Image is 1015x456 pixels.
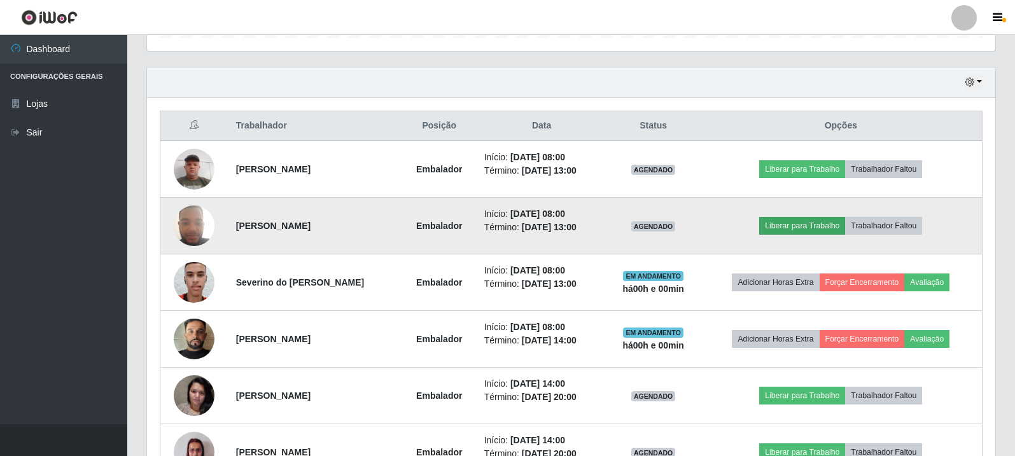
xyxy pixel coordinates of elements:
[477,111,607,141] th: Data
[622,340,684,350] strong: há 00 h e 00 min
[759,387,845,404] button: Liberar para Trabalho
[732,330,819,348] button: Adicionar Horas Extra
[522,335,577,345] time: [DATE] 14:00
[510,265,565,275] time: [DATE] 08:00
[845,160,922,178] button: Trabalhador Faltou
[622,284,684,294] strong: há 00 h e 00 min
[623,271,683,281] span: EM ANDAMENTO
[484,221,599,234] li: Término:
[904,330,949,348] button: Avaliação
[522,222,577,232] time: [DATE] 13:00
[236,390,311,401] strong: [PERSON_NAME]
[174,303,214,375] img: 1732360371404.jpeg
[416,221,462,231] strong: Embalador
[484,334,599,347] li: Término:
[759,160,845,178] button: Liberar para Trabalho
[522,279,577,289] time: [DATE] 13:00
[484,390,599,404] li: Término:
[484,434,599,447] li: Início:
[510,378,565,389] time: [DATE] 14:00
[904,273,949,291] button: Avaliação
[236,164,311,174] strong: [PERSON_NAME]
[484,264,599,277] li: Início:
[607,111,700,141] th: Status
[510,322,565,332] time: [DATE] 08:00
[732,273,819,291] button: Adicionar Horas Extra
[510,209,565,219] time: [DATE] 08:00
[484,377,599,390] li: Início:
[631,165,676,175] span: AGENDADO
[174,255,214,309] img: 1702091253643.jpeg
[484,277,599,291] li: Término:
[174,198,214,252] img: 1694719722854.jpeg
[484,321,599,334] li: Início:
[416,390,462,401] strong: Embalador
[631,221,676,231] span: AGENDADO
[416,277,462,287] strong: Embalador
[484,151,599,164] li: Início:
[228,111,402,141] th: Trabalhador
[236,221,311,231] strong: [PERSON_NAME]
[845,217,922,235] button: Trabalhador Faltou
[484,164,599,177] li: Término:
[510,152,565,162] time: [DATE] 08:00
[522,392,577,402] time: [DATE] 20:00
[402,111,477,141] th: Posição
[416,164,462,174] strong: Embalador
[631,391,676,401] span: AGENDADO
[484,207,599,221] li: Início:
[174,142,214,196] img: 1709375112510.jpeg
[623,328,683,338] span: EM ANDAMENTO
[510,435,565,445] time: [DATE] 14:00
[820,273,905,291] button: Forçar Encerramento
[21,10,78,25] img: CoreUI Logo
[236,334,311,344] strong: [PERSON_NAME]
[174,368,214,422] img: 1682608462576.jpeg
[820,330,905,348] button: Forçar Encerramento
[236,277,364,287] strong: Severino do [PERSON_NAME]
[522,165,577,176] time: [DATE] 13:00
[700,111,983,141] th: Opções
[759,217,845,235] button: Liberar para Trabalho
[416,334,462,344] strong: Embalador
[845,387,922,404] button: Trabalhador Faltou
